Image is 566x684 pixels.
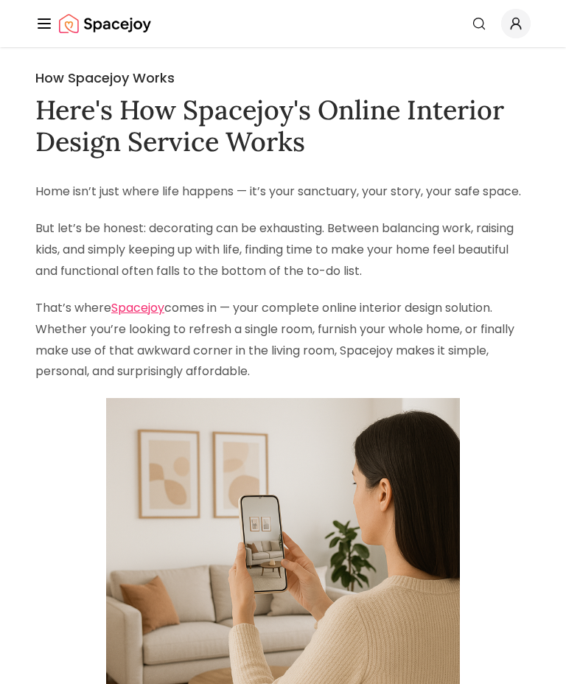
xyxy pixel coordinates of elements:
a: Spacejoy [111,299,164,316]
p: Home isn’t just where life happens — it’s your sanctuary, your story, your safe space. [35,181,531,203]
img: Spacejoy Logo [59,9,151,38]
h1: Here's How Spacejoy's Online Interior Design Service Works [35,94,531,158]
p: But let’s be honest: decorating can be exhausting. Between balancing work, raising kids, and simp... [35,218,531,282]
h2: How Spacejoy Works [35,68,531,88]
a: Spacejoy [59,9,151,38]
p: That’s where comes in — your complete online interior design solution. Whether you’re looking to ... [35,298,531,383]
